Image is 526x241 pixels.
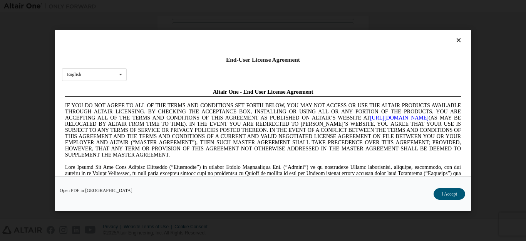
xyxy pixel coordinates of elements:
span: IF YOU DO NOT AGREE TO ALL OF THE TERMS AND CONDITIONS SET FORTH BELOW, YOU MAY NOT ACCESS OR USE... [3,17,399,72]
div: End-User License Agreement [62,56,464,64]
span: Lore Ipsumd Sit Ame Cons Adipisc Elitseddo (“Eiusmodte”) in utlabor Etdolo Magnaaliqua Eni. (“Adm... [3,79,399,134]
a: Open PDF in [GEOGRAPHIC_DATA] [60,188,132,193]
a: [URL][DOMAIN_NAME] [308,29,367,35]
div: English [67,72,81,77]
span: Altair One - End User License Agreement [151,3,251,9]
button: I Accept [434,188,465,200]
